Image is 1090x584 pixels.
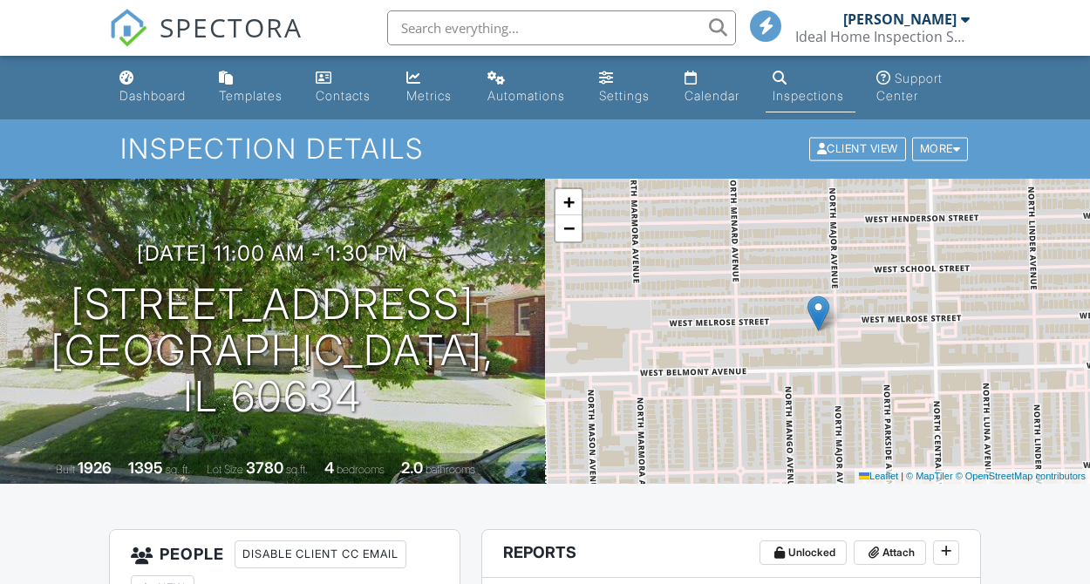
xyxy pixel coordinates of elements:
[859,471,898,481] a: Leaflet
[807,295,829,331] img: Marker
[599,88,650,103] div: Settings
[119,88,186,103] div: Dashboard
[901,471,903,481] span: |
[406,88,452,103] div: Metrics
[401,458,423,477] div: 2.0
[160,9,303,45] span: SPECTORA
[387,10,736,45] input: Search everything...
[286,463,308,476] span: sq.ft.
[876,71,943,103] div: Support Center
[426,463,475,476] span: bathrooms
[555,215,582,241] a: Zoom out
[56,463,75,476] span: Built
[912,138,969,161] div: More
[212,63,295,112] a: Templates
[166,463,190,476] span: sq. ft.
[563,191,575,213] span: +
[766,63,855,112] a: Inspections
[120,133,970,164] h1: Inspection Details
[956,471,1086,481] a: © OpenStreetMap contributors
[112,63,198,112] a: Dashboard
[843,10,957,28] div: [PERSON_NAME]
[316,88,371,103] div: Contacts
[480,63,578,112] a: Automations (Basic)
[235,540,406,568] div: Disable Client CC Email
[563,217,575,239] span: −
[399,63,467,112] a: Metrics
[309,63,385,112] a: Contacts
[109,9,147,47] img: The Best Home Inspection Software - Spectora
[906,471,953,481] a: © MapTiler
[109,24,303,60] a: SPECTORA
[592,63,664,112] a: Settings
[809,138,906,161] div: Client View
[137,241,408,265] h3: [DATE] 11:00 am - 1:30 pm
[685,88,739,103] div: Calendar
[219,88,283,103] div: Templates
[807,141,910,154] a: Client View
[337,463,385,476] span: bedrooms
[773,88,844,103] div: Inspections
[555,189,582,215] a: Zoom in
[869,63,978,112] a: Support Center
[28,282,517,419] h1: [STREET_ADDRESS] [GEOGRAPHIC_DATA], IL 60634
[487,88,565,103] div: Automations
[795,28,970,45] div: Ideal Home Inspection Services, LLC
[78,458,112,477] div: 1926
[207,463,243,476] span: Lot Size
[128,458,163,477] div: 1395
[324,458,334,477] div: 4
[246,458,283,477] div: 3780
[678,63,752,112] a: Calendar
